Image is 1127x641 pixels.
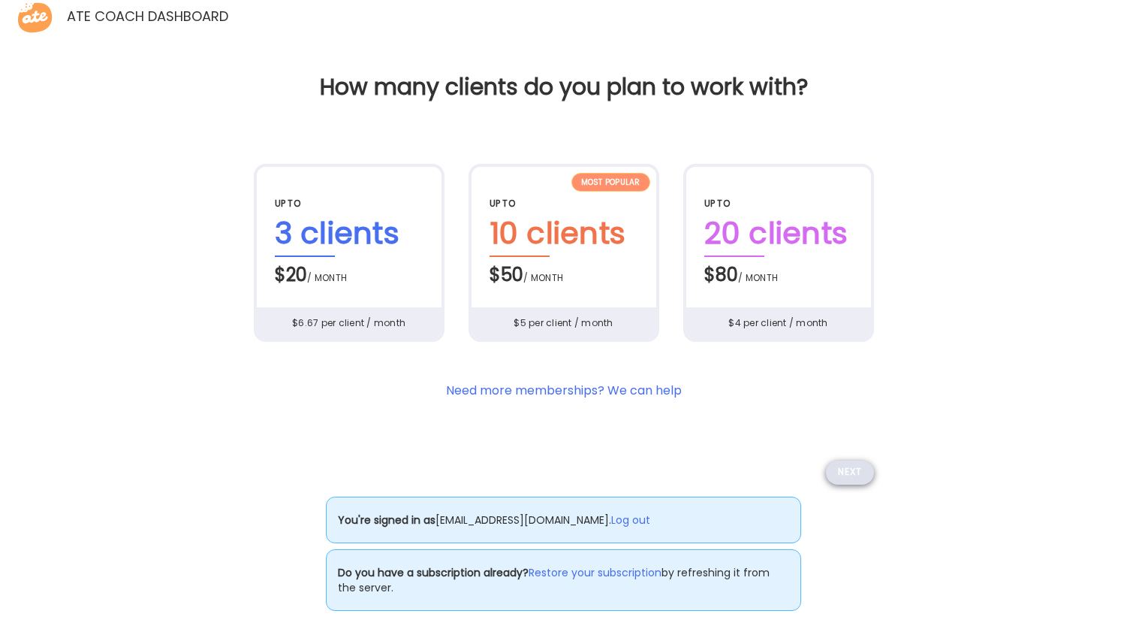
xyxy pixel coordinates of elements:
a: Restore your subscription [529,565,661,581]
span: / month [738,271,778,284]
div: $50 [490,257,638,289]
div: Next [826,461,874,485]
div: $20 [275,257,423,289]
div: $6.67 per client / month [256,307,442,339]
div: up to [490,197,638,210]
section: Need more memberships? We can help [446,382,682,401]
div: 10 clients [490,210,638,257]
span: [EMAIL_ADDRESS][DOMAIN_NAME] [435,512,609,528]
div: $80 [704,257,853,289]
b: Do you have a subscription already? [338,565,529,580]
div: $4 per client / month [686,307,872,339]
div: 3 clients [275,210,423,257]
span: / month [307,271,347,284]
p: . [326,497,801,543]
a: Log out [611,512,650,528]
div: up to [275,197,423,210]
p: by refreshing it from the server. [326,549,801,611]
div: up to [704,197,853,210]
span: / month [523,271,563,284]
div: Most popular [571,173,650,192]
div: $5 per client / month [471,307,657,339]
h1: How many clients do you plan to work with? [12,74,1115,101]
div: 20 clients [704,210,853,257]
b: You're signed in as [338,512,435,528]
